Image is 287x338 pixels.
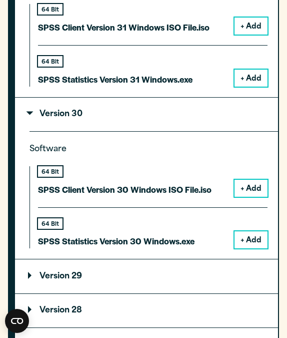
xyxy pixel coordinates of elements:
[38,20,209,35] p: SPSS Client Version 31 Windows ISO File.iso
[38,234,194,248] p: SPSS Statistics Version 30 Windows.exe
[15,294,278,327] summary: Version 28
[28,272,82,280] p: Version 29
[28,110,82,118] p: Version 30
[234,70,267,87] button: + Add
[38,218,62,229] div: 64 Bit
[234,231,267,248] button: + Add
[38,72,192,87] p: SPSS Statistics Version 31 Windows.exe
[15,98,278,131] summary: Version 30
[234,18,267,35] button: + Add
[38,56,62,67] div: 64 Bit
[5,309,29,333] button: Open CMP widget
[38,182,211,197] p: SPSS Client Version 30 Windows ISO File.iso
[38,4,62,15] div: 64 Bit
[234,180,267,197] button: + Add
[38,166,62,177] div: 64 Bit
[29,142,267,157] p: Software
[15,259,278,293] summary: Version 29
[28,306,82,314] p: Version 28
